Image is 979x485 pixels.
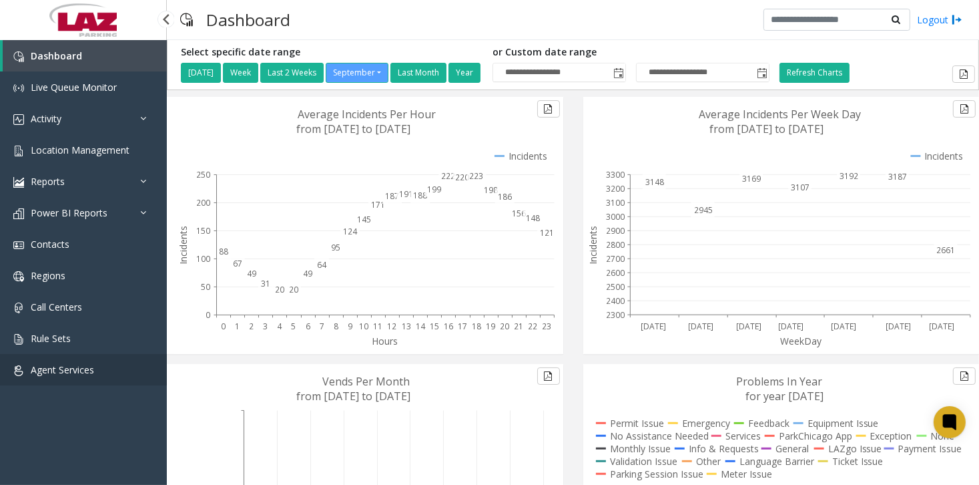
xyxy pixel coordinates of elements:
span: Regions [31,269,65,282]
text: [DATE] [929,321,954,332]
text: 145 [357,214,371,225]
text: 2300 [606,309,625,321]
text: 18 [472,321,481,332]
text: 0 [221,321,226,332]
text: 3100 [606,197,625,208]
span: Agent Services [31,363,94,376]
text: 148 [526,212,540,224]
text: 2700 [606,253,625,265]
text: 10 [359,321,368,332]
a: Dashboard [3,40,167,71]
text: [DATE] [640,321,665,332]
text: 20 [275,284,284,295]
text: 200 [196,197,210,208]
text: 17 [458,321,467,332]
text: 19 [486,321,495,332]
img: 'icon' [13,334,24,345]
text: 2600 [606,267,625,279]
text: 2500 [606,281,625,293]
text: [DATE] [736,321,761,332]
button: Export to pdf [952,65,975,83]
text: Incidents [177,226,190,265]
text: 15 [430,321,439,332]
span: Contacts [31,238,69,251]
text: 20 [500,321,509,332]
button: Week [223,63,258,83]
img: 'icon' [13,271,24,282]
text: 220 [455,172,469,183]
text: 2800 [606,239,625,251]
text: 3000 [606,211,625,222]
text: Vends Per Month [323,374,410,389]
text: 150 [196,225,210,236]
button: September [326,63,388,83]
text: 191 [399,188,413,200]
text: 3192 [840,170,858,182]
text: 49 [247,268,256,279]
text: 21 [514,321,523,332]
text: 250 [196,169,210,180]
span: Power BI Reports [31,206,107,219]
text: Incidents [587,226,599,265]
text: from [DATE] to [DATE] [709,122,824,136]
span: Rule Sets [31,332,71,345]
img: 'icon' [13,177,24,188]
img: 'icon' [13,51,24,62]
text: 3300 [606,169,625,180]
text: [DATE] [831,321,856,332]
text: 4 [277,321,282,332]
text: 67 [233,258,242,269]
text: 3169 [742,174,761,185]
span: Toggle popup [754,63,769,82]
button: Export to pdf [537,100,560,118]
text: Average Incidents Per Hour [298,107,436,122]
img: 'icon' [13,240,24,251]
span: Location Management [31,144,129,156]
text: 100 [196,253,210,265]
text: 64 [317,259,327,271]
text: 12 [388,321,397,332]
img: 'icon' [13,365,24,376]
text: 3107 [791,182,809,194]
text: 88 [219,246,228,257]
text: 5 [291,321,296,332]
text: 222 [441,171,455,182]
h5: Select specific date range [181,47,482,58]
text: 95 [331,242,340,253]
text: 2900 [606,225,625,236]
h5: or Custom date range [493,47,769,58]
text: 3187 [888,171,907,182]
text: 6 [306,321,310,332]
span: Live Queue Monitor [31,81,117,94]
text: 3148 [645,176,663,188]
text: 31 [261,278,270,289]
text: 223 [470,170,484,182]
text: from [DATE] to [DATE] [297,122,411,136]
text: [DATE] [778,321,803,332]
img: 'icon' [13,83,24,94]
h3: Dashboard [200,3,297,36]
img: 'icon' [13,208,24,219]
img: 'icon' [13,303,24,313]
text: 7 [320,321,324,332]
text: [DATE] [687,321,713,332]
text: for year [DATE] [745,389,824,403]
text: [DATE] [886,321,911,332]
text: 11 [373,321,382,332]
span: Call Centers [31,301,82,313]
text: 198 [484,184,498,196]
text: 199 [427,184,441,195]
text: Hours [372,335,398,347]
button: Refresh Charts [779,63,850,83]
button: Export to pdf [953,100,976,118]
text: 1 [235,321,240,332]
text: 3200 [606,183,625,194]
text: 3 [263,321,268,332]
button: Last Month [390,63,446,83]
text: 156 [512,208,526,219]
button: Export to pdf [953,367,976,385]
button: Export to pdf [537,367,560,385]
text: 124 [343,226,358,237]
text: 186 [498,191,512,202]
text: Average Incidents Per Week Day [699,107,861,122]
